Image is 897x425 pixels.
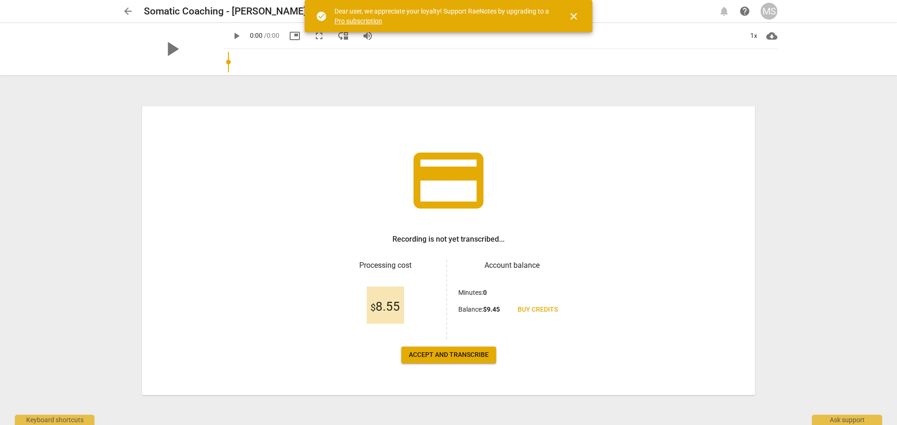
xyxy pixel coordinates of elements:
span: help [739,6,750,17]
span: arrow_back [122,6,134,17]
div: Ask support [812,415,882,425]
b: $ 9.45 [483,306,500,313]
button: Volume [359,28,376,44]
span: $ [370,302,376,313]
span: Buy credits [518,305,558,314]
span: 8.55 [370,300,400,314]
a: Pro subscription [335,17,382,25]
span: play_arrow [160,37,184,61]
span: check_circle [316,11,327,22]
h3: Recording is not yet transcribed... [392,234,505,245]
h2: Somatic Coaching - [PERSON_NAME] [144,6,306,17]
span: picture_in_picture [289,30,300,42]
span: volume_up [362,30,373,42]
button: Picture in picture [286,28,303,44]
div: Dear user, we appreciate your loyalty! Support RaeNotes by upgrading to a [335,7,551,26]
button: MS [761,3,777,20]
b: 0 [483,289,487,296]
span: Accept and transcribe [409,350,489,360]
button: Close [562,5,585,28]
p: Minutes : [458,288,487,298]
p: Balance : [458,305,500,314]
span: play_arrow [231,30,242,42]
button: Play [228,28,245,44]
div: Keyboard shortcuts [15,415,94,425]
h3: Account balance [458,260,565,271]
span: credit_card [406,139,491,223]
span: / 0:00 [264,32,279,39]
a: Buy credits [510,301,565,318]
span: fullscreen [313,30,325,42]
a: Help [736,3,753,20]
button: Accept and transcribe [401,347,496,363]
button: Fullscreen [311,28,327,44]
h3: Processing cost [332,260,439,271]
span: move_down [338,30,349,42]
span: cloud_download [766,30,777,42]
button: View player as separate pane [335,28,352,44]
div: 1x [745,28,762,43]
span: 0:00 [250,32,263,39]
span: close [568,11,579,22]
